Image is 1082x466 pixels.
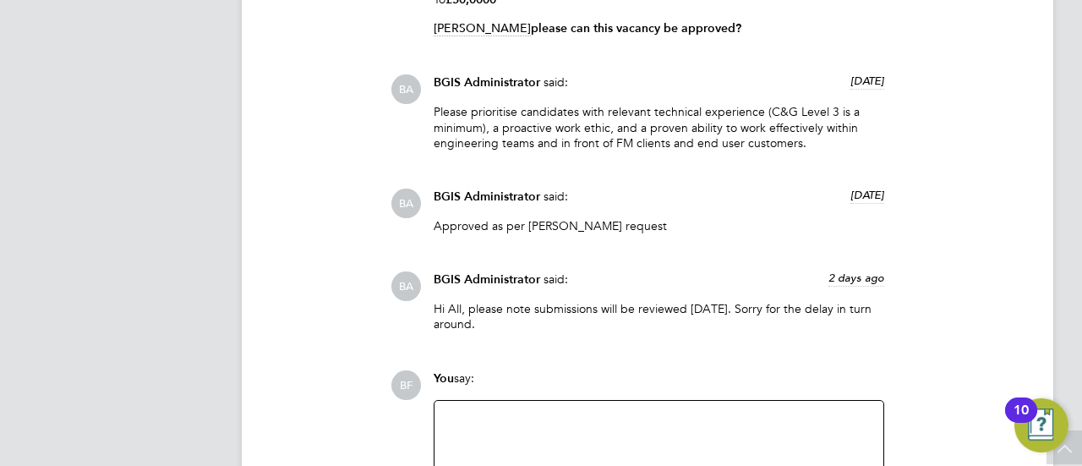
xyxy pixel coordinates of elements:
p: Please prioritise candidates with relevant technical experience (C&G Level 3 is a minimum), a pro... [434,104,884,151]
span: BGIS Administrator [434,272,540,287]
span: said: [544,271,568,287]
span: said: [544,74,568,90]
span: BF [391,370,421,400]
span: BA [391,271,421,301]
button: Open Resource Center, 10 new notifications [1014,398,1068,452]
span: [DATE] [850,188,884,202]
span: BGIS Administrator [434,75,540,90]
strong: please can this vacancy be approved? [434,21,741,36]
p: Hi All, please note submissions will be reviewed [DATE]. Sorry for the delay in turn around. [434,301,884,332]
span: BGIS Administrator [434,189,540,204]
span: BA [391,74,421,104]
span: 2 days ago [828,271,884,285]
span: BA [391,189,421,218]
span: said: [544,189,568,204]
span: [PERSON_NAME] [434,20,531,36]
div: 10 [1014,410,1029,432]
span: [DATE] [850,74,884,88]
div: say: [434,370,884,400]
p: Approved as per [PERSON_NAME] request [434,218,884,233]
span: You [434,371,454,386]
